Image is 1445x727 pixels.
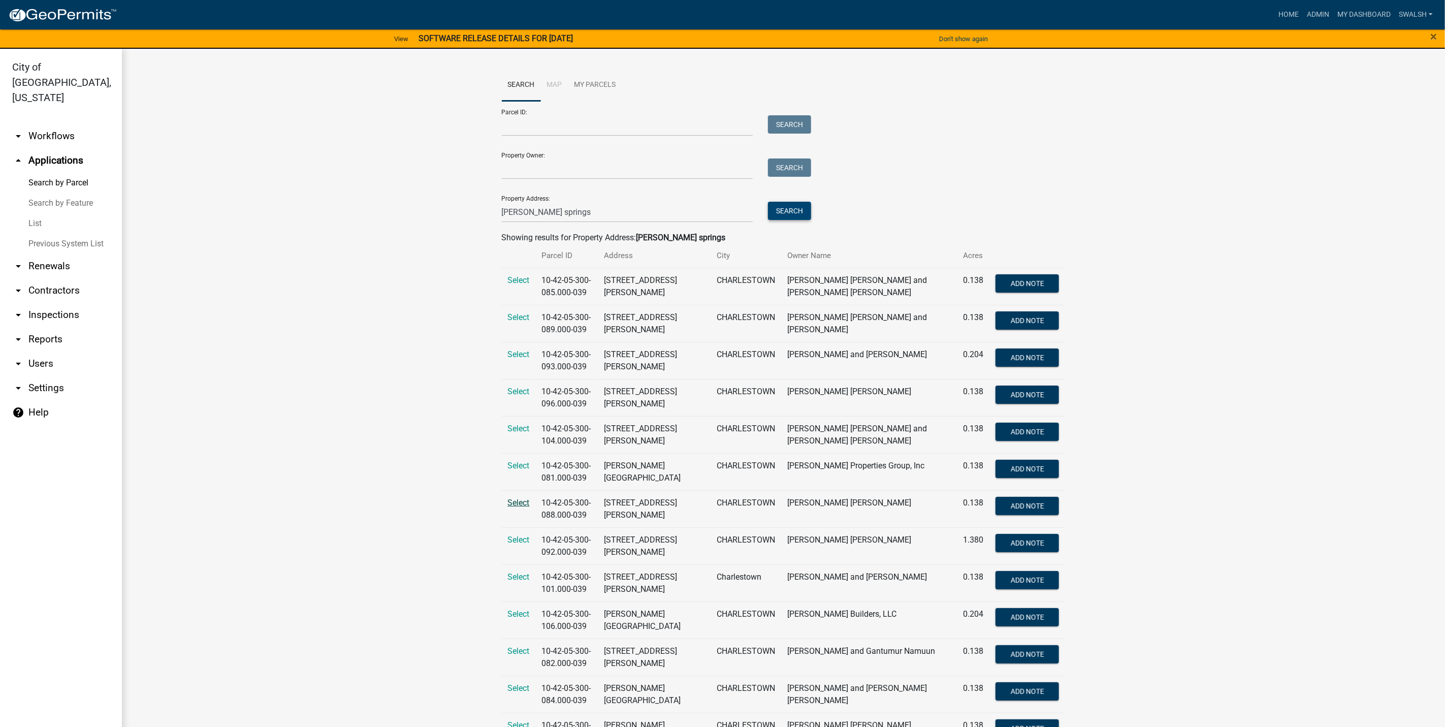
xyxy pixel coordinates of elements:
[957,342,989,379] td: 0.204
[711,268,782,305] td: CHARLESTOWN
[782,379,957,416] td: [PERSON_NAME] [PERSON_NAME]
[711,564,782,602] td: Charlestown
[1011,316,1044,324] span: Add Note
[598,379,711,416] td: [STREET_ADDRESS][PERSON_NAME]
[598,639,711,676] td: [STREET_ADDRESS][PERSON_NAME]
[508,350,530,359] a: Select
[957,639,989,676] td: 0.138
[768,115,811,134] button: Search
[508,609,530,619] a: Select
[508,275,530,285] a: Select
[12,260,24,272] i: arrow_drop_down
[12,358,24,370] i: arrow_drop_down
[996,534,1059,552] button: Add Note
[996,608,1059,626] button: Add Note
[419,34,573,43] strong: SOFTWARE RELEASE DETAILS FOR [DATE]
[957,564,989,602] td: 0.138
[598,244,711,268] th: Address
[536,379,598,416] td: 10-42-05-300-096.000-039
[508,424,530,433] a: Select
[1333,5,1395,24] a: My Dashboard
[996,311,1059,330] button: Add Note
[508,387,530,396] a: Select
[536,416,598,453] td: 10-42-05-300-104.000-039
[768,202,811,220] button: Search
[957,379,989,416] td: 0.138
[502,69,541,102] a: Search
[711,490,782,527] td: CHARLESTOWN
[1011,390,1044,398] span: Add Note
[1011,353,1044,361] span: Add Note
[768,159,811,177] button: Search
[536,490,598,527] td: 10-42-05-300-088.000-039
[598,564,711,602] td: [STREET_ADDRESS][PERSON_NAME]
[508,646,530,656] a: Select
[996,645,1059,663] button: Add Note
[568,69,622,102] a: My Parcels
[957,416,989,453] td: 0.138
[996,423,1059,441] button: Add Note
[711,527,782,564] td: CHARLESTOWN
[1011,650,1044,658] span: Add Note
[1011,427,1044,435] span: Add Note
[711,379,782,416] td: CHARLESTOWN
[782,602,957,639] td: [PERSON_NAME] Builders, LLC
[996,571,1059,589] button: Add Note
[996,274,1059,293] button: Add Note
[1431,29,1437,44] span: ×
[957,602,989,639] td: 0.204
[957,268,989,305] td: 0.138
[508,572,530,582] a: Select
[502,232,1066,244] div: Showing results for Property Address:
[782,453,957,490] td: [PERSON_NAME] Properties Group, Inc
[957,527,989,564] td: 1.380
[12,333,24,345] i: arrow_drop_down
[390,30,412,47] a: View
[782,268,957,305] td: [PERSON_NAME] [PERSON_NAME] and [PERSON_NAME] [PERSON_NAME]
[1011,687,1044,695] span: Add Note
[12,309,24,321] i: arrow_drop_down
[957,244,989,268] th: Acres
[508,312,530,322] a: Select
[782,342,957,379] td: [PERSON_NAME] and [PERSON_NAME]
[1274,5,1303,24] a: Home
[1011,613,1044,621] span: Add Note
[598,527,711,564] td: [STREET_ADDRESS][PERSON_NAME]
[536,676,598,713] td: 10-42-05-300-084.000-039
[711,416,782,453] td: CHARLESTOWN
[957,453,989,490] td: 0.138
[598,342,711,379] td: [STREET_ADDRESS][PERSON_NAME]
[598,490,711,527] td: [STREET_ADDRESS][PERSON_NAME]
[508,535,530,545] a: Select
[782,490,957,527] td: [PERSON_NAME] [PERSON_NAME]
[996,349,1059,367] button: Add Note
[782,527,957,564] td: [PERSON_NAME] [PERSON_NAME]
[782,244,957,268] th: Owner Name
[598,676,711,713] td: [PERSON_NAME][GEOGRAPHIC_DATA]
[508,498,530,508] a: Select
[536,342,598,379] td: 10-42-05-300-093.000-039
[711,676,782,713] td: CHARLESTOWN
[782,416,957,453] td: [PERSON_NAME] [PERSON_NAME] and [PERSON_NAME] [PERSON_NAME]
[508,683,530,693] a: Select
[536,453,598,490] td: 10-42-05-300-081.000-039
[536,564,598,602] td: 10-42-05-300-101.000-039
[957,305,989,342] td: 0.138
[711,305,782,342] td: CHARLESTOWN
[711,244,782,268] th: City
[996,460,1059,478] button: Add Note
[536,602,598,639] td: 10-42-05-300-106.000-039
[711,342,782,379] td: CHARLESTOWN
[1011,576,1044,584] span: Add Note
[1431,30,1437,43] button: Close
[711,453,782,490] td: CHARLESTOWN
[536,527,598,564] td: 10-42-05-300-092.000-039
[711,602,782,639] td: CHARLESTOWN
